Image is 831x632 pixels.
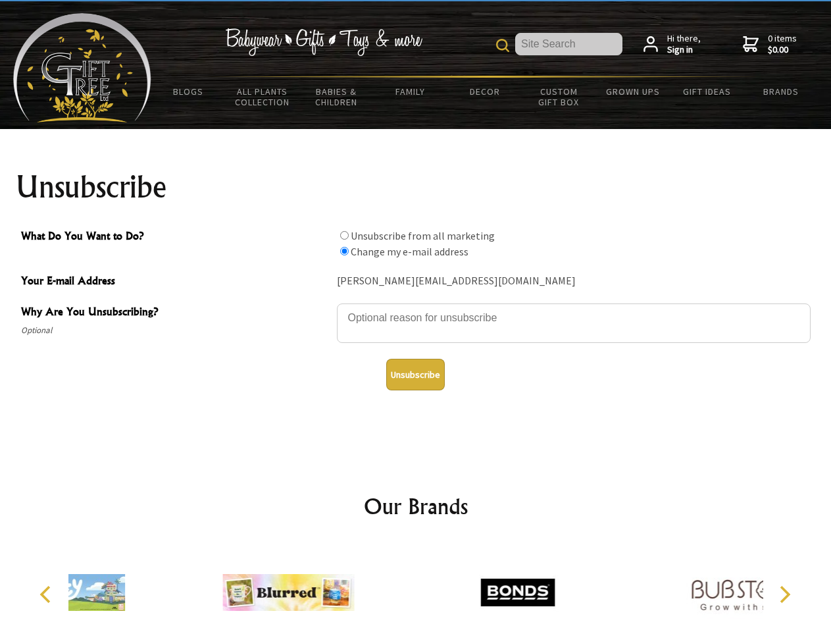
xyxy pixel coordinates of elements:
a: Hi there,Sign in [643,33,701,56]
a: Babies & Children [299,78,374,116]
strong: $0.00 [768,44,797,56]
a: Family [374,78,448,105]
a: Custom Gift Box [522,78,596,116]
a: Decor [447,78,522,105]
span: 0 items [768,32,797,56]
button: Previous [33,580,62,609]
textarea: Why Are You Unsubscribing? [337,303,811,343]
span: Why Are You Unsubscribing? [21,303,330,323]
a: Gift Ideas [670,78,744,105]
h1: Unsubscribe [16,171,816,203]
input: What Do You Want to Do? [340,247,349,255]
button: Next [770,580,799,609]
input: Site Search [515,33,622,55]
strong: Sign in [667,44,701,56]
a: Grown Ups [595,78,670,105]
label: Unsubscribe from all marketing [351,229,495,242]
label: Change my e-mail address [351,245,468,258]
a: All Plants Collection [226,78,300,116]
a: BLOGS [151,78,226,105]
span: What Do You Want to Do? [21,228,330,247]
div: [PERSON_NAME][EMAIL_ADDRESS][DOMAIN_NAME] [337,271,811,292]
img: Babyware - Gifts - Toys and more... [13,13,151,122]
button: Unsubscribe [386,359,445,390]
span: Hi there, [667,33,701,56]
input: What Do You Want to Do? [340,231,349,240]
h2: Our Brands [26,490,805,522]
a: Brands [744,78,818,105]
a: 0 items$0.00 [743,33,797,56]
img: product search [496,39,509,52]
img: Babywear - Gifts - Toys & more [225,28,422,56]
span: Your E-mail Address [21,273,330,292]
span: Optional [21,323,330,338]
